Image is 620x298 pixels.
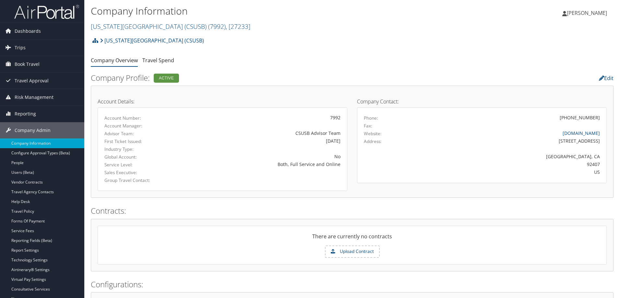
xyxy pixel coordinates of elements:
[104,177,177,184] label: Group Travel Contact:
[562,3,614,23] a: [PERSON_NAME]
[142,57,174,64] a: Travel Spend
[104,138,177,145] label: First Ticket Issued:
[425,169,600,175] div: US
[425,161,600,168] div: 92407
[104,146,177,152] label: Industry Type:
[560,114,600,121] div: [PHONE_NUMBER]
[100,34,204,47] a: [US_STATE][GEOGRAPHIC_DATA] (CSUSB)
[226,22,250,31] span: , [ 27233 ]
[186,153,340,160] div: No
[364,123,372,129] label: Fax:
[104,169,177,176] label: Sales Executive:
[425,137,600,144] div: [STREET_ADDRESS]
[357,99,607,104] h4: Company Contact:
[15,56,40,72] span: Book Travel
[104,115,177,121] label: Account Number:
[15,122,51,138] span: Company Admin
[15,73,49,89] span: Travel Approval
[104,161,177,168] label: Service Level:
[563,130,600,136] a: [DOMAIN_NAME]
[208,22,226,31] span: ( 7992 )
[91,279,614,290] h2: Configurations:
[104,154,177,160] label: Global Account:
[186,161,340,168] div: Both, Full Service and Online
[599,75,614,82] a: Edit
[91,72,436,83] h2: Company Profile:
[154,74,179,83] div: Active
[91,22,250,31] a: [US_STATE][GEOGRAPHIC_DATA] (CSUSB)
[186,137,340,144] div: [DATE]
[326,246,379,257] label: Upload Contract
[364,115,378,121] label: Phone:
[364,130,382,137] label: Website:
[98,99,347,104] h4: Account Details:
[15,23,41,39] span: Dashboards
[14,4,79,19] img: airportal-logo.png
[186,130,340,137] div: CSUSB Advisor Team
[91,4,439,18] h1: Company Information
[15,106,36,122] span: Reporting
[425,153,600,160] div: [GEOGRAPHIC_DATA], CA
[567,9,607,17] span: [PERSON_NAME]
[91,205,614,216] h2: Contracts:
[91,57,138,64] a: Company Overview
[186,114,340,121] div: 7992
[104,123,177,129] label: Account Manager:
[104,130,177,137] label: Advisor Team:
[15,89,54,105] span: Risk Management
[15,40,26,56] span: Trips
[364,138,382,145] label: Address:
[98,232,606,245] div: There are currently no contracts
